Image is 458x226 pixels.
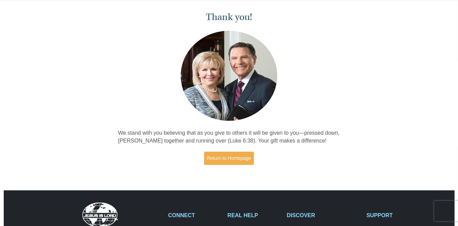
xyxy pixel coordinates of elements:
[366,212,419,219] h2: SUPPORT
[168,212,220,219] h2: CONNECT
[118,129,340,145] p: We stand with you believing that as you give to others it will be given to you—pressed down, [PER...
[179,29,279,123] img: Kenneth and Gloria
[227,212,280,219] h2: REAL HELP
[118,12,340,23] h1: Thank you!
[204,152,254,165] a: Return to Homepage
[287,212,359,219] h2: DISCOVER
